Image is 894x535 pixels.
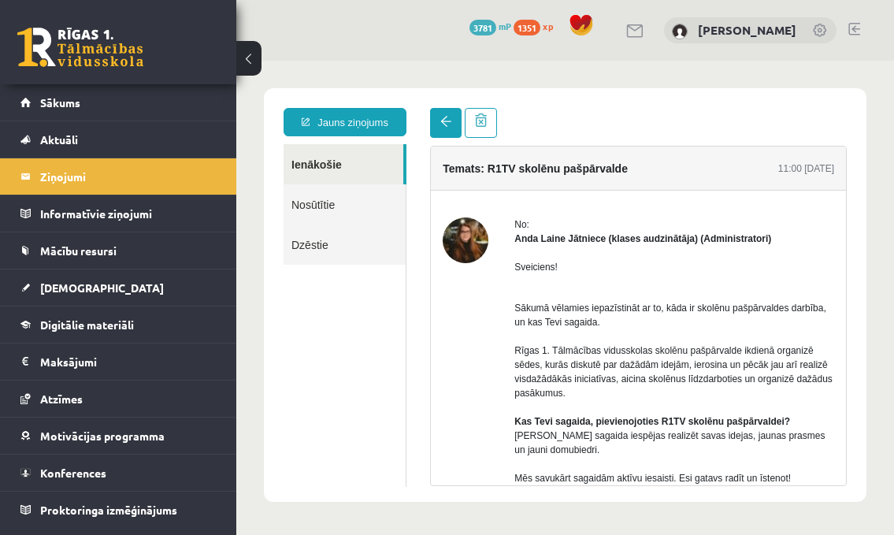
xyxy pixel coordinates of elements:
strong: Kas Tevi sagaida, pievienojoties R1TV skolēnu pašpārvaldei? [278,355,554,366]
div: 11:00 [DATE] [542,101,598,115]
a: Sākums [20,84,217,121]
span: 3781 [469,20,496,35]
a: [PERSON_NAME] [698,22,796,38]
a: Aktuāli [20,121,217,158]
a: Ienākošie [47,84,167,124]
span: Atzīmes [40,392,83,406]
span: Proktoringa izmēģinājums [40,503,177,517]
a: Rīgas 1. Tālmācības vidusskola [17,28,143,67]
a: Ziņojumi [20,158,217,195]
a: Dzēstie [47,164,169,204]
p: Sveiciens! [278,199,598,214]
a: Proktoringa izmēģinājums [20,492,217,528]
img: Anda Laine Jātniece (klases audzinātāja) [206,157,252,202]
a: [DEMOGRAPHIC_DATA] [20,269,217,306]
span: xp [543,20,553,32]
span: mP [499,20,511,32]
a: Nosūtītie [47,124,169,164]
img: Amanda Lorberga [672,24,688,39]
a: Atzīmes [20,381,217,417]
span: [DEMOGRAPHIC_DATA] [40,281,164,295]
p: Sākumā vēlamies iepazīstināt ar to, kāda ir skolēnu pašpārvaldes darbība, un kas Tevi sagaida. Rī... [278,226,598,425]
legend: Ziņojumi [40,158,217,195]
span: Sākums [40,95,80,110]
a: Konferences [20,455,217,491]
a: 1351 xp [514,20,561,32]
a: Maksājumi [20,344,217,380]
span: Aktuāli [40,132,78,147]
span: Motivācijas programma [40,429,165,443]
legend: Maksājumi [40,344,217,380]
span: Digitālie materiāli [40,318,134,332]
a: Mācību resursi [20,232,217,269]
a: Jauns ziņojums [47,47,170,76]
a: Motivācijas programma [20,418,217,454]
div: No: [278,157,598,171]
span: Mācību resursi [40,243,117,258]
span: 1351 [514,20,540,35]
a: Digitālie materiāli [20,307,217,343]
span: Konferences [40,466,106,480]
legend: Informatīvie ziņojumi [40,195,217,232]
strong: Anda Laine Jātniece (klases audzinātāja) (Administratori) [278,173,535,184]
a: Informatīvie ziņojumi [20,195,217,232]
a: 3781 mP [469,20,511,32]
h4: Temats: R1TV skolēnu pašpārvalde [206,102,391,114]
